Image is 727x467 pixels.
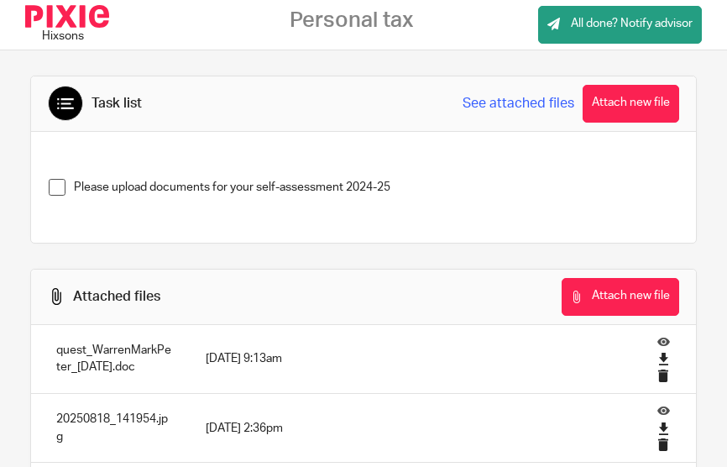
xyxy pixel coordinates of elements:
button: Attach new file [562,278,679,316]
a: Download [657,420,670,437]
p: [DATE] 2:36pm [206,420,632,437]
p: [DATE] 9:13am [206,350,632,367]
a: Download [657,350,670,367]
a: All done? Notify advisor [538,6,702,44]
span: All done? Notify advisor [571,18,693,29]
div: Attached files [73,288,160,306]
a: See attached files [463,94,574,113]
div: Hixsons [25,5,164,45]
p: Please upload documents for your self-assessment 2024-25 [74,179,678,196]
p: quest_WarrenMarkPeter_[DATE].doc [56,342,172,376]
p: 20250818_141954.jpg [56,411,172,445]
div: Hixsons [42,28,84,45]
button: Attach new file [583,85,679,123]
h2: Personal tax [290,8,413,34]
div: Task list [92,95,142,113]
